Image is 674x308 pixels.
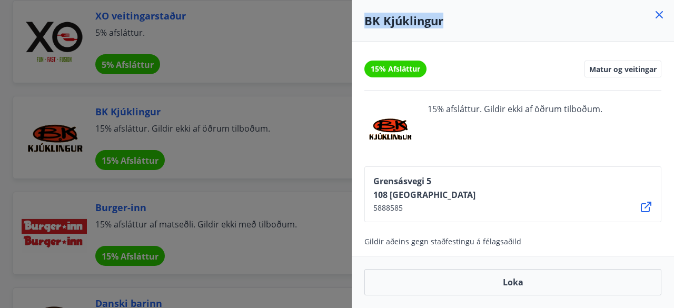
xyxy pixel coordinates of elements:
span: 108 [GEOGRAPHIC_DATA] [373,189,475,201]
button: Loka [364,269,661,295]
span: 15% Afsláttur [371,64,420,74]
span: 5888585 [373,203,475,213]
span: Matur og veitingar [589,64,657,74]
span: Grensásvegi 5 [373,175,475,187]
h4: BK Kjúklingur [364,13,661,28]
span: 15% afsláttur. Gildir ekki af öðrum tilboðum. [428,103,602,154]
span: Gildir aðeins gegn staðfestingu á félagsaðild [364,236,521,246]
